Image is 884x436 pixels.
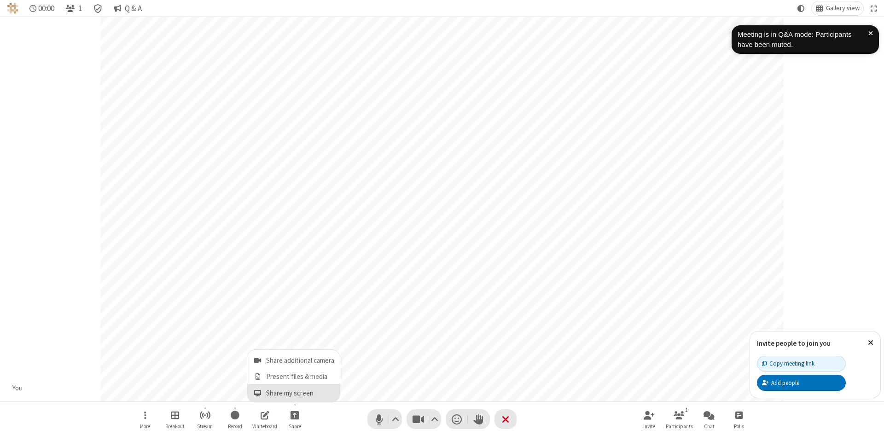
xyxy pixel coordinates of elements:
[228,424,242,429] span: Record
[666,424,693,429] span: Participants
[7,3,18,14] img: QA Selenium DO NOT DELETE OR CHANGE
[125,4,142,13] span: Q & A
[289,424,301,429] span: Share
[247,368,340,384] button: Present files & media
[704,424,715,429] span: Chat
[643,424,655,429] span: Invite
[734,424,744,429] span: Polls
[468,409,490,429] button: Raise hand
[390,409,402,429] button: Audio settings
[266,357,334,365] span: Share additional camera
[221,406,249,432] button: Start recording
[247,384,340,402] button: Share my screen
[683,406,691,414] div: 1
[131,406,159,432] button: Open menu
[38,4,54,13] span: 00:00
[725,406,753,432] button: Open poll
[826,5,860,12] span: Gallery view
[429,409,441,429] button: Video setting
[695,406,723,432] button: Open chat
[635,406,663,432] button: Invite participants (Alt+I)
[251,406,279,432] button: Open shared whiteboard
[165,424,185,429] span: Breakout
[446,409,468,429] button: Send a reaction
[252,424,277,429] span: Whiteboard
[161,406,189,432] button: Manage Breakout Rooms
[494,409,517,429] button: End or leave meeting
[266,373,334,381] span: Present files & media
[757,356,846,372] button: Copy meeting link
[110,1,145,15] button: Q & A
[861,331,880,354] button: Close popover
[266,389,334,397] span: Share my screen
[140,424,150,429] span: More
[794,1,808,15] button: Using system theme
[197,424,213,429] span: Stream
[762,359,814,368] div: Copy meeting link
[407,409,441,429] button: Stop video (Alt+V)
[812,1,863,15] button: Change layout
[9,383,26,394] div: You
[247,350,340,368] button: Share additional camera
[867,1,881,15] button: Fullscreen
[62,1,86,15] button: Open participant list
[757,339,831,348] label: Invite people to join you
[78,4,82,13] span: 1
[738,29,868,50] div: Meeting is in Q&A mode: Participants have been muted.
[89,1,107,15] div: Meeting details Encryption enabled
[191,406,219,432] button: Start streaming
[757,375,846,390] button: Add people
[367,409,402,429] button: Mute (Alt+A)
[26,1,58,15] div: Timer
[665,406,693,432] button: Open participant list
[281,406,308,432] button: Open menu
